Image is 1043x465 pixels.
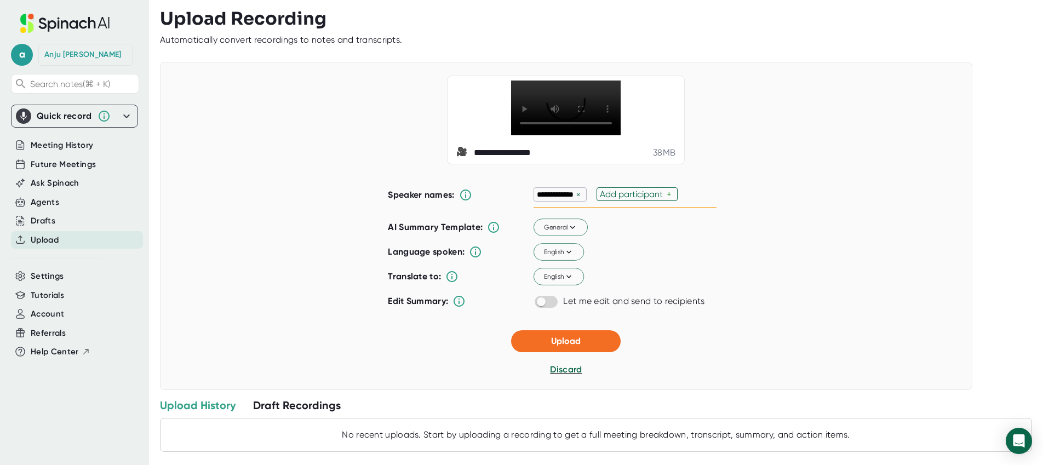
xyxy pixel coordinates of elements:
[534,219,588,237] button: General
[31,346,79,358] span: Help Center
[600,189,667,199] div: Add participant
[544,222,578,232] span: General
[551,336,581,346] span: Upload
[31,270,64,283] button: Settings
[31,234,59,246] button: Upload
[653,147,675,158] div: 38 MB
[31,308,64,320] button: Account
[160,35,402,45] div: Automatically convert recordings to notes and transcripts.
[160,8,1032,29] h3: Upload Recording
[1006,428,1032,454] div: Open Intercom Messenger
[667,189,674,199] div: +
[31,196,59,209] button: Agents
[388,271,441,282] b: Translate to:
[550,364,582,375] span: Discard
[31,215,55,227] button: Drafts
[31,177,79,190] button: Ask Spinach
[160,398,236,412] div: Upload History
[456,146,469,159] span: video
[574,190,583,200] div: ×
[31,346,90,358] button: Help Center
[534,244,584,261] button: English
[534,268,584,286] button: English
[388,296,448,306] b: Edit Summary:
[388,222,483,233] b: AI Summary Template:
[253,398,341,412] div: Draft Recordings
[544,247,574,257] span: English
[550,363,582,376] button: Discard
[31,327,66,340] button: Referrals
[31,139,93,152] button: Meeting History
[37,111,92,122] div: Quick record
[388,246,465,257] b: Language spoken:
[511,330,621,352] button: Upload
[31,289,64,302] button: Tutorials
[44,50,121,60] div: Anju Shivaram
[31,158,96,171] button: Future Meetings
[563,296,704,307] div: Let me edit and send to recipients
[544,272,574,282] span: English
[388,190,454,200] b: Speaker names:
[16,105,133,127] div: Quick record
[166,429,1026,440] div: No recent uploads. Start by uploading a recording to get a full meeting breakdown, transcript, su...
[11,44,33,66] span: a
[30,79,110,89] span: Search notes (⌘ + K)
